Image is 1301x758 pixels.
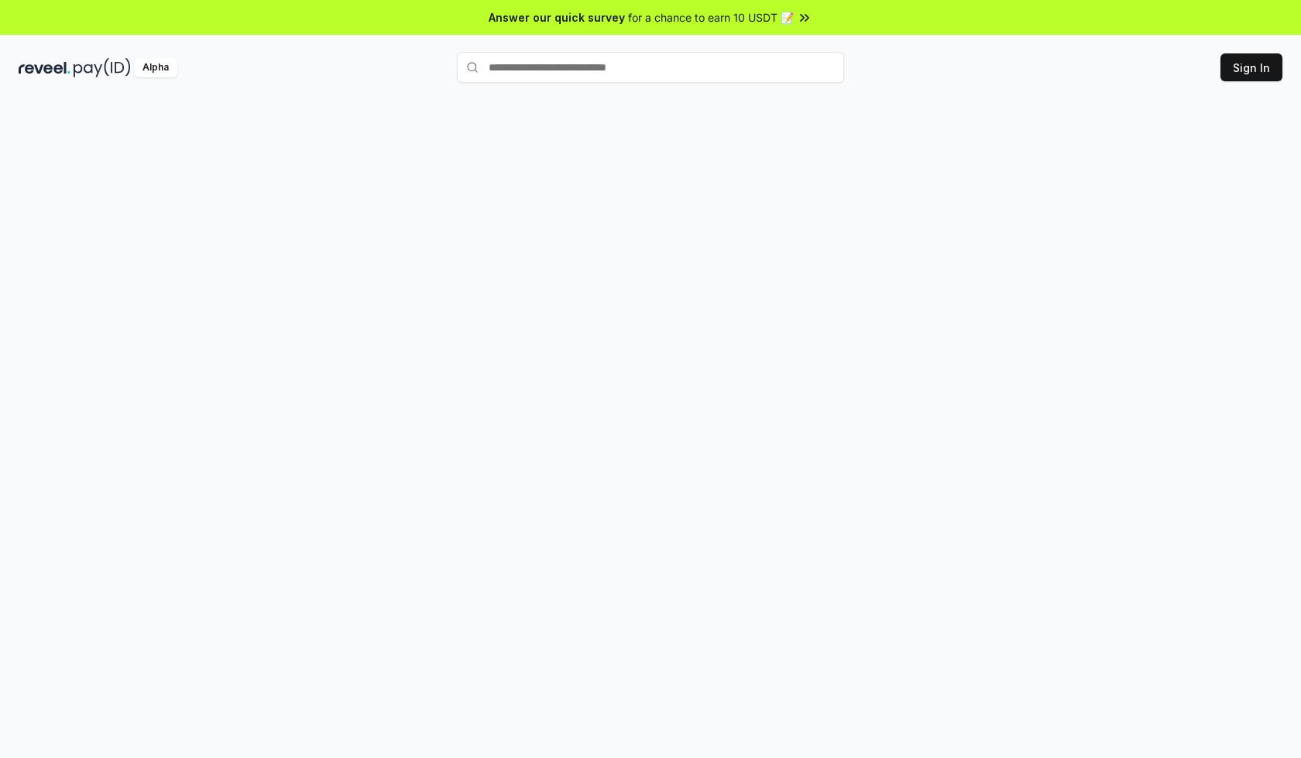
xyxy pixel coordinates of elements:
[489,9,625,26] span: Answer our quick survey
[1220,53,1282,81] button: Sign In
[134,58,177,77] div: Alpha
[628,9,794,26] span: for a chance to earn 10 USDT 📝
[19,58,70,77] img: reveel_dark
[74,58,131,77] img: pay_id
